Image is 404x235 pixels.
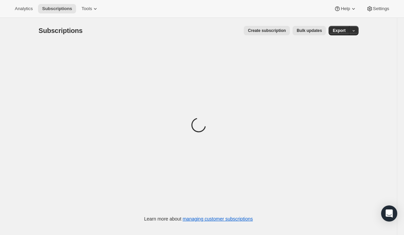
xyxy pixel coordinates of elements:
[248,28,286,33] span: Create subscription
[144,216,253,222] p: Learn more about
[341,6,350,11] span: Help
[15,6,33,11] span: Analytics
[244,26,290,35] button: Create subscription
[362,4,393,13] button: Settings
[38,4,76,13] button: Subscriptions
[182,216,253,222] a: managing customer subscriptions
[42,6,72,11] span: Subscriptions
[297,28,322,33] span: Bulk updates
[39,27,83,34] span: Subscriptions
[330,4,361,13] button: Help
[77,4,103,13] button: Tools
[11,4,37,13] button: Analytics
[293,26,326,35] button: Bulk updates
[381,205,397,222] div: Open Intercom Messenger
[81,6,92,11] span: Tools
[333,28,345,33] span: Export
[373,6,389,11] span: Settings
[329,26,349,35] button: Export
